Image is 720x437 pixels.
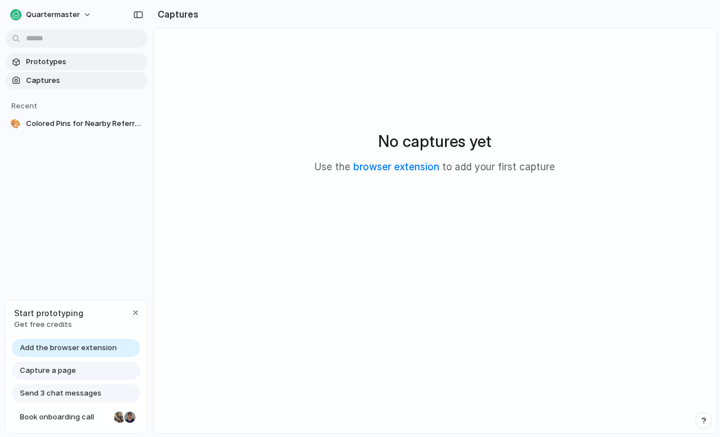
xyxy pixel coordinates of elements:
[20,365,76,376] span: Capture a page
[113,410,126,424] div: Nicole Kubica
[20,388,101,399] span: Send 3 chat messages
[14,319,83,330] span: Get free credits
[20,411,109,423] span: Book onboarding call
[20,342,117,354] span: Add the browser extension
[6,53,147,70] a: Prototypes
[26,118,143,129] span: Colored Pins for Nearby Referrals
[378,129,492,153] h2: No captures yet
[12,408,140,426] a: Book onboarding call
[6,115,147,132] a: 🎨Colored Pins for Nearby Referrals
[10,118,22,129] div: 🎨
[11,101,37,110] span: Recent
[6,72,147,89] a: Captures
[123,410,137,424] div: Christian Iacullo
[353,161,439,173] a: browser extension
[315,160,555,175] p: Use the to add your first capture
[153,7,198,21] h2: Captures
[26,56,143,68] span: Prototypes
[6,6,98,24] button: Quartermaster
[26,9,80,20] span: Quartermaster
[26,75,143,86] span: Captures
[14,307,83,319] span: Start prototyping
